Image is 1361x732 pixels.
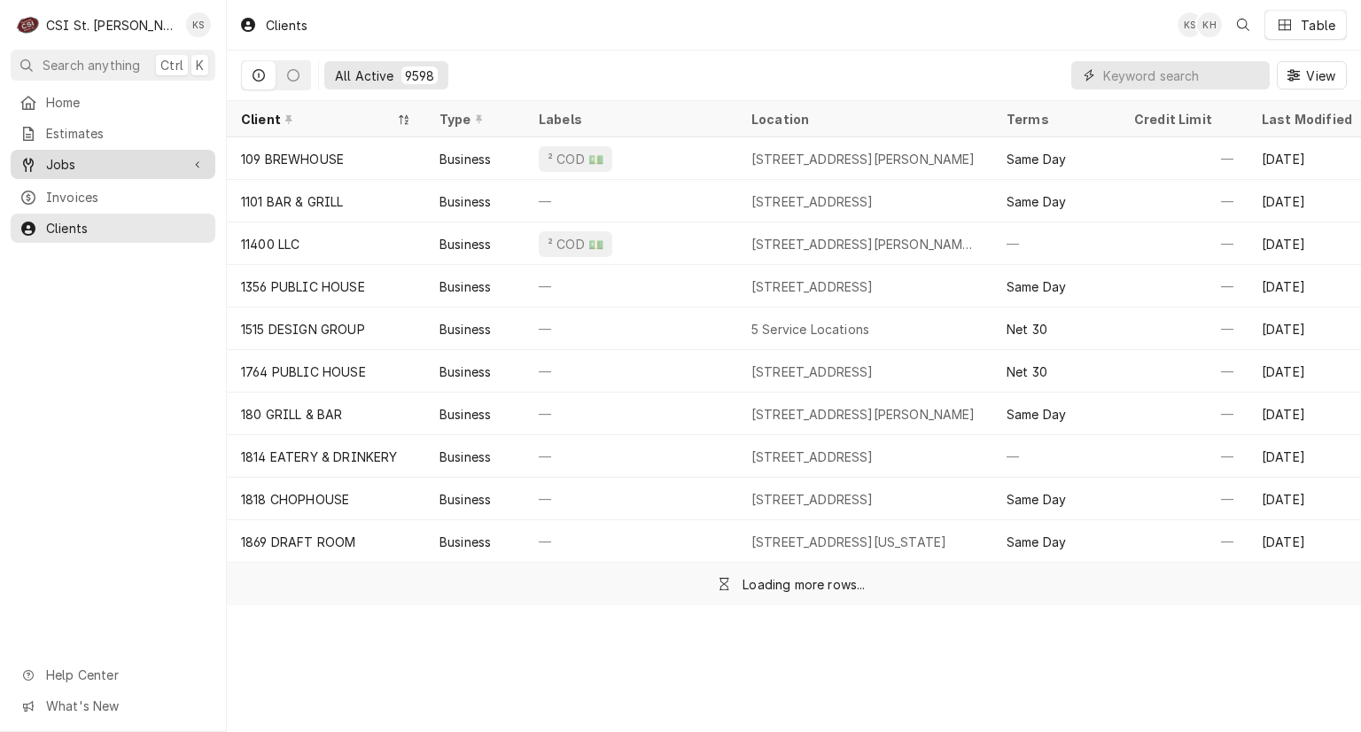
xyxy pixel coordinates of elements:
[186,12,211,37] div: KS
[11,183,215,212] a: Invoices
[1007,362,1047,381] div: Net 30
[1134,110,1230,128] div: Credit Limit
[1178,12,1202,37] div: Kris Swearingen's Avatar
[992,222,1120,265] div: —
[751,150,976,168] div: [STREET_ADDRESS][PERSON_NAME]
[743,575,865,594] div: Loading more rows...
[1229,11,1257,39] button: Open search
[1178,12,1202,37] div: KS
[1120,265,1248,308] div: —
[241,277,365,296] div: 1356 PUBLIC HOUSE
[46,666,205,684] span: Help Center
[525,265,737,308] div: —
[16,12,41,37] div: C
[439,533,491,551] div: Business
[1120,137,1248,180] div: —
[241,110,393,128] div: Client
[46,93,206,112] span: Home
[1007,192,1066,211] div: Same Day
[46,219,206,238] span: Clients
[1262,110,1357,128] div: Last Modified
[46,188,206,206] span: Invoices
[46,124,206,143] span: Estimates
[439,362,491,381] div: Business
[751,405,976,424] div: [STREET_ADDRESS][PERSON_NAME]
[525,350,737,393] div: —
[11,150,215,179] a: Go to Jobs
[241,448,398,466] div: 1814 EATERY & DRINKERY
[1120,435,1248,478] div: —
[439,192,491,211] div: Business
[1120,308,1248,350] div: —
[241,405,342,424] div: 180 GRILL & BAR
[751,490,874,509] div: [STREET_ADDRESS]
[11,660,215,689] a: Go to Help Center
[525,308,737,350] div: —
[405,66,435,85] div: 9598
[439,235,491,253] div: Business
[439,320,491,339] div: Business
[241,533,355,551] div: 1869 DRAFT ROOM
[1007,320,1047,339] div: Net 30
[439,277,491,296] div: Business
[11,88,215,117] a: Home
[46,697,205,715] span: What's New
[1303,66,1339,85] span: View
[751,277,874,296] div: [STREET_ADDRESS]
[546,235,605,253] div: ² COD 💵
[751,110,978,128] div: Location
[751,235,978,253] div: [STREET_ADDRESS][PERSON_NAME][PERSON_NAME]
[525,435,737,478] div: —
[46,155,180,174] span: Jobs
[525,478,737,520] div: —
[11,691,215,720] a: Go to What's New
[525,180,737,222] div: —
[751,362,874,381] div: [STREET_ADDRESS]
[1007,405,1066,424] div: Same Day
[1120,222,1248,265] div: —
[11,119,215,148] a: Estimates
[160,56,183,74] span: Ctrl
[11,50,215,81] button: Search anythingCtrlK
[439,150,491,168] div: Business
[241,150,344,168] div: 109 BREWHOUSE
[196,56,204,74] span: K
[1197,12,1222,37] div: KH
[1197,12,1222,37] div: Kelsey Hetlage's Avatar
[11,214,215,243] a: Clients
[241,490,349,509] div: 1818 CHOPHOUSE
[46,16,176,35] div: CSI St. [PERSON_NAME]
[241,320,365,339] div: 1515 DESIGN GROUP
[241,362,366,381] div: 1764 PUBLIC HOUSE
[1301,16,1335,35] div: Table
[1120,393,1248,435] div: —
[439,490,491,509] div: Business
[1277,61,1347,90] button: View
[1120,520,1248,563] div: —
[751,320,869,339] div: 5 Service Locations
[1007,110,1102,128] div: Terms
[241,235,299,253] div: 11400 LLC
[546,150,605,168] div: ² COD 💵
[1007,490,1066,509] div: Same Day
[1007,533,1066,551] div: Same Day
[43,56,140,74] span: Search anything
[1007,277,1066,296] div: Same Day
[751,192,874,211] div: [STREET_ADDRESS]
[335,66,394,85] div: All Active
[992,435,1120,478] div: —
[16,12,41,37] div: CSI St. Louis's Avatar
[439,405,491,424] div: Business
[751,448,874,466] div: [STREET_ADDRESS]
[539,110,723,128] div: Labels
[439,110,507,128] div: Type
[525,393,737,435] div: —
[1120,478,1248,520] div: —
[525,520,737,563] div: —
[439,448,491,466] div: Business
[1120,350,1248,393] div: —
[1007,150,1066,168] div: Same Day
[241,192,344,211] div: 1101 BAR & GRILL
[186,12,211,37] div: Kris Swearingen's Avatar
[1120,180,1248,222] div: —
